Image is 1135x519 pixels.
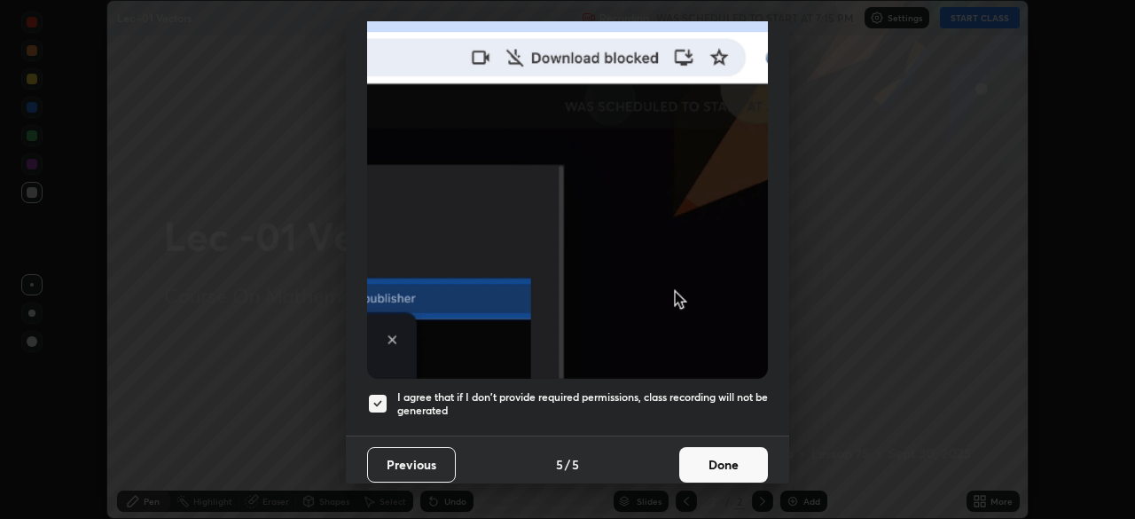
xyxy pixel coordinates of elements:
[397,390,768,418] h5: I agree that if I don't provide required permissions, class recording will not be generated
[572,455,579,474] h4: 5
[367,447,456,483] button: Previous
[679,447,768,483] button: Done
[556,455,563,474] h4: 5
[565,455,570,474] h4: /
